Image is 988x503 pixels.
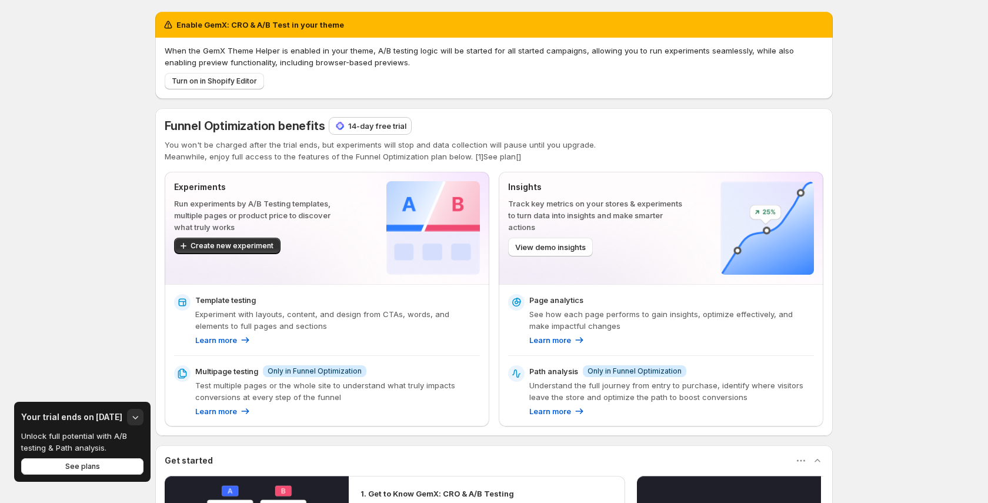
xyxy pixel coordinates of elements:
[195,365,258,377] p: Multipage testing
[268,367,362,376] span: Only in Funnel Optimization
[508,238,593,257] button: View demo insights
[195,379,480,403] p: Test multiple pages or the whole site to understand what truly impacts conversions at every step ...
[195,308,480,332] p: Experiment with layouts, content, and design from CTAs, words, and elements to full pages and sec...
[529,405,585,417] a: Learn more
[165,73,264,89] button: Turn on in Shopify Editor
[529,379,814,403] p: Understand the full journey from entry to purchase, identify where visitors leave the store and o...
[529,308,814,332] p: See how each page performs to gain insights, optimize effectively, and make impactful changes
[165,151,823,162] p: Meanwhile, enjoy full access to the features of the Funnel Optimization plan below. [1]See plan[]
[515,241,586,253] span: View demo insights
[21,430,135,454] p: Unlock full potential with A/B testing & Path analysis.
[195,405,237,417] p: Learn more
[65,462,100,471] span: See plans
[508,198,683,233] p: Track key metrics on your stores & experiments to turn data into insights and make smarter actions
[529,405,571,417] p: Learn more
[529,365,578,377] p: Path analysis
[195,405,251,417] a: Learn more
[529,294,583,306] p: Page analytics
[195,334,237,346] p: Learn more
[165,139,823,151] p: You won't be charged after the trial ends, but experiments will stop and data collection will pau...
[21,411,122,423] h3: Your trial ends on [DATE]
[361,488,514,499] h2: 1. Get to Know GemX: CRO & A/B Testing
[191,241,273,251] span: Create new experiment
[172,76,257,86] span: Turn on in Shopify Editor
[174,198,349,233] p: Run experiments by A/B Testing templates, multiple pages or product price to discover what truly ...
[529,334,571,346] p: Learn more
[195,334,251,346] a: Learn more
[720,181,814,275] img: Insights
[176,19,344,31] h2: Enable GemX: CRO & A/B Test in your theme
[174,238,281,254] button: Create new experiment
[165,119,325,133] span: Funnel Optimization benefits
[21,458,143,475] button: See plans
[588,367,682,376] span: Only in Funnel Optimization
[165,45,823,68] p: When the GemX Theme Helper is enabled in your theme, A/B testing logic will be started for all st...
[334,120,346,132] img: 14-day free trial
[348,120,406,132] p: 14-day free trial
[386,181,480,275] img: Experiments
[165,455,213,467] h3: Get started
[195,294,256,306] p: Template testing
[508,181,683,193] p: Insights
[529,334,585,346] a: Learn more
[174,181,349,193] p: Experiments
